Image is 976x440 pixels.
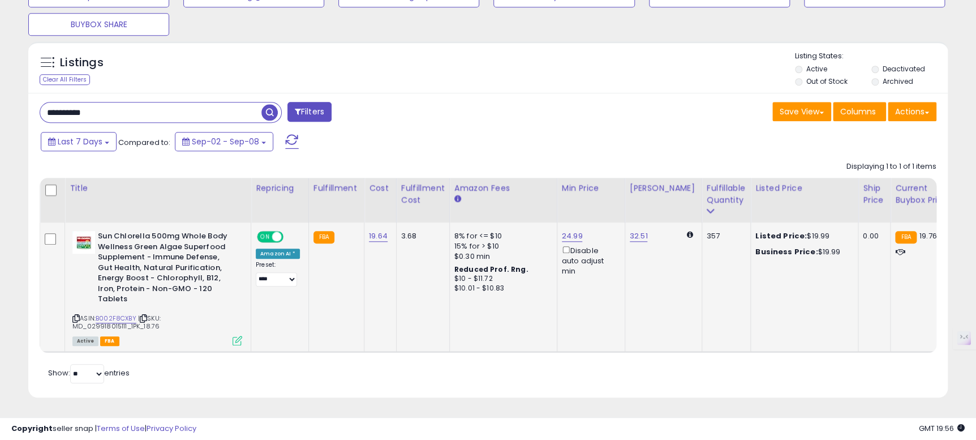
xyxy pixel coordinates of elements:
[313,182,359,194] div: Fulfillment
[454,251,548,262] div: $0.30 min
[147,423,196,434] a: Privacy Policy
[72,336,98,346] span: All listings currently available for purchase on Amazon
[895,182,953,206] div: Current Buybox Price
[883,64,925,74] label: Deactivated
[72,231,242,344] div: ASIN:
[562,244,616,276] div: Disable auto adjust min
[562,230,583,242] a: 24.99
[256,182,304,194] div: Repricing
[369,230,388,242] a: 19.64
[98,231,235,307] b: Sun Chlorella 500mg Whole Body Wellness Green Algae Superfood Supplement - Immune Defense, Gut He...
[806,64,827,74] label: Active
[919,230,937,241] span: 19.76
[795,51,948,62] p: Listing States:
[192,136,259,147] span: Sep-02 - Sep-08
[28,13,169,36] button: BUYBOX SHARE
[755,230,807,241] b: Listed Price:
[96,314,136,323] a: B002F8CXBY
[454,241,548,251] div: 15% for > $10
[41,132,117,151] button: Last 7 Days
[755,231,849,241] div: $19.99
[454,231,548,241] div: 8% for <= $10
[369,182,392,194] div: Cost
[863,231,882,241] div: 0.00
[772,102,831,121] button: Save View
[256,249,300,259] div: Amazon AI *
[256,261,300,287] div: Preset:
[258,232,272,242] span: ON
[883,76,913,86] label: Archived
[888,102,936,121] button: Actions
[97,423,145,434] a: Terms of Use
[282,232,300,242] span: OFF
[401,231,441,241] div: 3.68
[70,182,246,194] div: Title
[313,231,334,244] small: FBA
[806,76,847,86] label: Out of Stock
[72,231,95,254] img: 41pmYJ6pPdL._SL40_.jpg
[287,102,332,122] button: Filters
[846,161,936,172] div: Displaying 1 to 1 of 1 items
[100,336,119,346] span: FBA
[454,274,548,284] div: $10 - $11.72
[833,102,886,121] button: Columns
[11,424,196,434] div: seller snap | |
[707,231,742,241] div: 357
[60,55,104,71] h5: Listings
[755,247,849,257] div: $19.99
[454,194,461,204] small: Amazon Fees.
[401,182,445,206] div: Fulfillment Cost
[175,132,273,151] button: Sep-02 - Sep-08
[707,182,746,206] div: Fulfillable Quantity
[72,314,161,331] span: | SKU: MD_029918015111_1PK_18.76
[895,231,916,244] small: FBA
[755,246,818,257] b: Business Price:
[11,423,53,434] strong: Copyright
[454,264,528,274] b: Reduced Prof. Rng.
[454,284,548,293] div: $10.01 - $10.83
[454,182,552,194] div: Amazon Fees
[58,136,102,147] span: Last 7 Days
[840,106,876,117] span: Columns
[863,182,885,206] div: Ship Price
[118,137,170,148] span: Compared to:
[755,182,853,194] div: Listed Price
[630,182,697,194] div: [PERSON_NAME]
[48,368,130,378] span: Show: entries
[40,74,90,85] div: Clear All Filters
[630,230,648,242] a: 32.51
[919,423,965,434] span: 2025-09-16 19:56 GMT
[562,182,620,194] div: Min Price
